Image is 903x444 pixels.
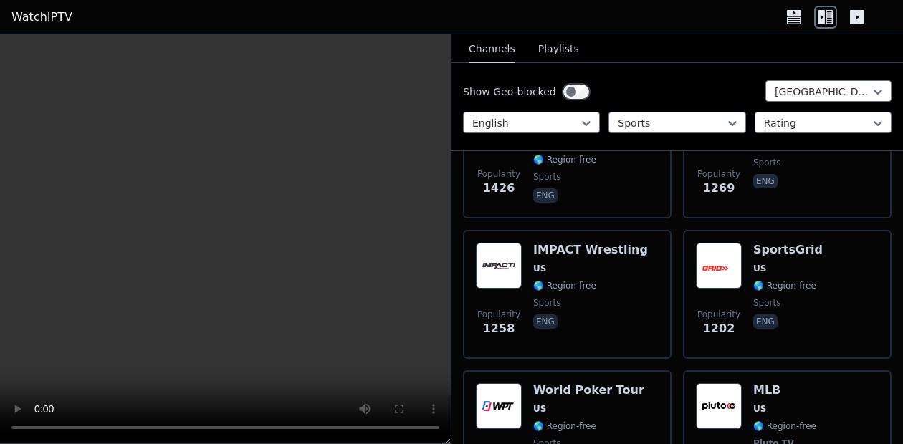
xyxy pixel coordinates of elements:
img: IMPACT Wrestling [476,243,522,289]
span: Popularity [477,168,520,180]
span: 🌎 Region-free [753,280,816,291]
span: 🌎 Region-free [533,154,596,165]
p: eng [533,188,558,203]
span: 🌎 Region-free [533,420,596,432]
span: 1426 [483,180,515,197]
span: Popularity [697,168,740,180]
span: US [533,263,546,274]
img: World Poker Tour [476,383,522,429]
img: SportsGrid [696,243,742,289]
p: eng [753,174,778,188]
span: 🌎 Region-free [533,280,596,291]
span: sports [533,297,560,309]
p: eng [533,314,558,329]
h6: MLB [753,383,816,397]
button: Playlists [538,36,579,63]
span: US [533,403,546,415]
span: sports [753,157,780,168]
span: Popularity [697,309,740,320]
span: 1258 [483,320,515,337]
button: Channels [469,36,515,63]
h6: SportsGrid [753,243,823,257]
span: US [753,403,766,415]
h6: IMPACT Wrestling [533,243,648,257]
p: eng [753,314,778,329]
span: 🌎 Region-free [753,420,816,432]
img: MLB [696,383,742,429]
h6: World Poker Tour [533,383,644,397]
span: Popularity [477,309,520,320]
span: sports [753,297,780,309]
span: 1202 [703,320,735,337]
label: Show Geo-blocked [463,85,556,99]
a: WatchIPTV [11,9,72,26]
span: sports [533,171,560,183]
span: 1269 [703,180,735,197]
span: US [753,263,766,274]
